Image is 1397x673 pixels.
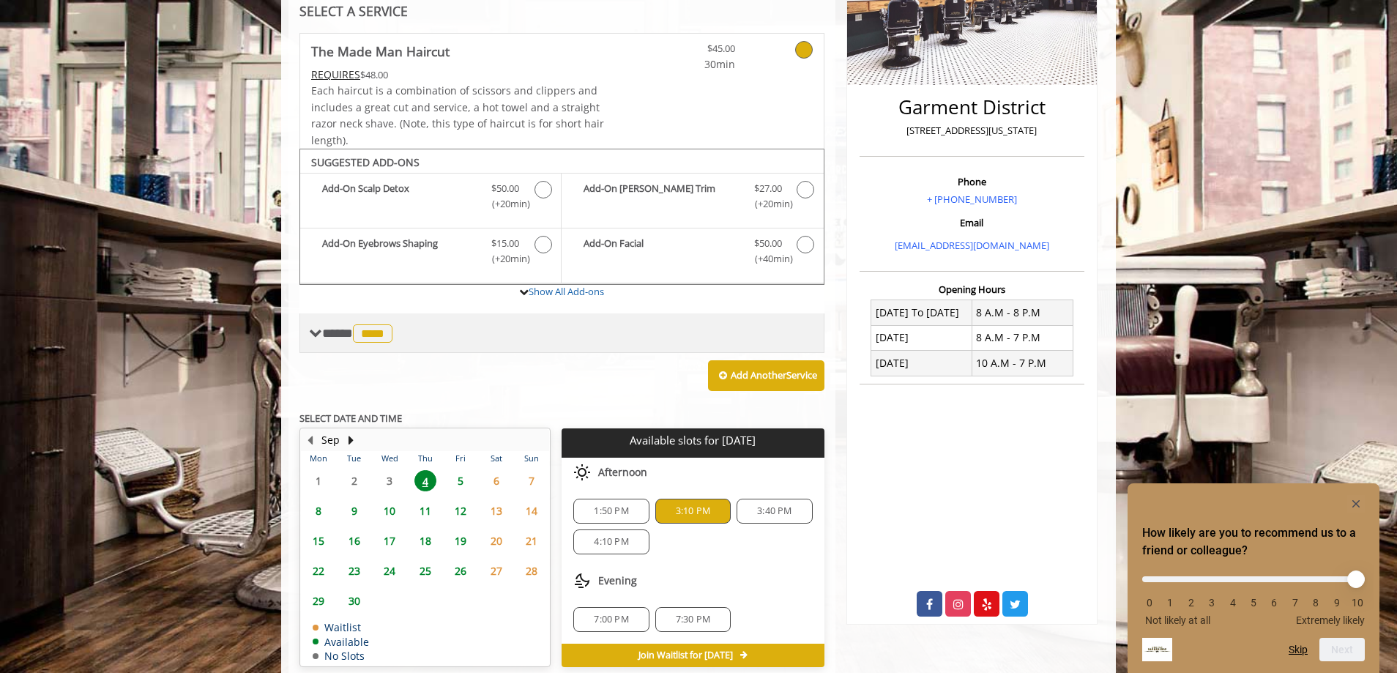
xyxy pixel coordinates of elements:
[491,181,519,196] span: $50.00
[1289,644,1308,655] button: Skip
[301,451,336,466] th: Mon
[1288,597,1303,609] li: 7
[514,451,550,466] th: Sun
[1350,597,1365,609] li: 10
[514,496,550,526] td: Select day14
[1145,614,1210,626] span: Not likely at all
[308,590,329,611] span: 29
[746,196,789,212] span: (+20min )
[638,650,733,661] span: Join Waitlist for [DATE]
[322,181,477,212] b: Add-On Scalp Detox
[972,300,1073,325] td: 8 A.M - 8 P.M
[1246,597,1261,609] li: 5
[863,97,1081,118] h2: Garment District
[484,196,527,212] span: (+20min )
[343,500,365,521] span: 9
[308,530,329,551] span: 15
[478,496,513,526] td: Select day13
[478,526,513,556] td: Select day20
[863,123,1081,138] p: [STREET_ADDRESS][US_STATE]
[443,451,478,466] th: Fri
[863,217,1081,228] h3: Email
[594,614,628,625] span: 7:00 PM
[301,586,336,616] td: Select day29
[450,530,472,551] span: 19
[514,466,550,496] td: Select day7
[407,496,442,526] td: Select day11
[754,236,782,251] span: $50.00
[414,560,436,581] span: 25
[972,325,1073,350] td: 8 A.M - 7 P.M
[308,236,554,270] label: Add-On Eyebrows Shaping
[1296,614,1365,626] span: Extremely likely
[443,556,478,586] td: Select day26
[1330,597,1344,609] li: 9
[299,149,824,285] div: The Made Man Haircut Add-onS
[521,560,543,581] span: 28
[485,530,507,551] span: 20
[573,529,649,554] div: 4:10 PM
[584,236,739,267] b: Add-On Facial
[336,526,371,556] td: Select day16
[1319,638,1365,661] button: Next question
[676,505,710,517] span: 3:10 PM
[407,526,442,556] td: Select day18
[343,560,365,581] span: 23
[308,181,554,215] label: Add-On Scalp Detox
[336,586,371,616] td: Select day30
[478,466,513,496] td: Select day6
[754,181,782,196] span: $27.00
[871,351,972,376] td: [DATE]
[336,556,371,586] td: Select day23
[322,236,477,267] b: Add-On Eyebrows Shaping
[336,496,371,526] td: Select day9
[345,432,357,448] button: Next Month
[1142,495,1365,661] div: How likely are you to recommend us to a friend or colleague? Select an option from 0 to 10, with ...
[311,67,606,83] div: $48.00
[372,556,407,586] td: Select day24
[485,500,507,521] span: 13
[569,236,816,270] label: Add-On Facial
[655,499,731,524] div: 3:10 PM
[573,572,591,590] img: evening slots
[443,496,478,526] td: Select day12
[863,176,1081,187] h3: Phone
[1226,597,1240,609] li: 4
[529,285,604,298] a: Show All Add-ons
[521,470,543,491] span: 7
[372,526,407,556] td: Select day17
[573,464,591,481] img: afternoon slots
[598,575,637,587] span: Evening
[871,300,972,325] td: [DATE] To [DATE]
[655,607,731,632] div: 7:30 PM
[311,41,450,62] b: The Made Man Haircut
[1142,524,1365,559] h2: How likely are you to recommend us to a friend or colleague? Select an option from 0 to 10, with ...
[414,530,436,551] span: 18
[313,622,369,633] td: Waitlist
[414,470,436,491] span: 4
[372,451,407,466] th: Wed
[514,526,550,556] td: Select day21
[379,500,401,521] span: 10
[299,4,824,18] div: SELECT A SERVICE
[301,556,336,586] td: Select day22
[1142,565,1365,626] div: How likely are you to recommend us to a friend or colleague? Select an option from 0 to 10, with ...
[584,181,739,212] b: Add-On [PERSON_NAME] Trim
[1142,597,1157,609] li: 0
[676,614,710,625] span: 7:30 PM
[308,500,329,521] span: 8
[573,499,649,524] div: 1:50 PM
[313,650,369,661] td: No Slots
[443,526,478,556] td: Select day19
[343,530,365,551] span: 16
[407,466,442,496] td: Select day4
[514,556,550,586] td: Select day28
[1163,597,1177,609] li: 1
[491,236,519,251] span: $15.00
[336,451,371,466] th: Tue
[594,536,628,548] span: 4:10 PM
[407,556,442,586] td: Select day25
[737,499,812,524] div: 3:40 PM
[1184,597,1199,609] li: 2
[299,412,402,425] b: SELECT DATE AND TIME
